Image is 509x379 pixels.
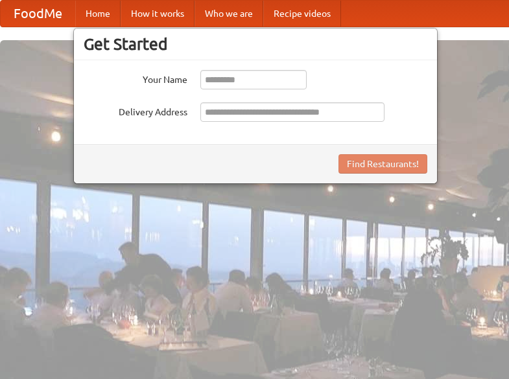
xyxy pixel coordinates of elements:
[1,1,75,27] a: FoodMe
[84,102,187,119] label: Delivery Address
[263,1,341,27] a: Recipe videos
[195,1,263,27] a: Who we are
[121,1,195,27] a: How it works
[84,34,427,54] h3: Get Started
[338,154,427,174] button: Find Restaurants!
[75,1,121,27] a: Home
[84,70,187,86] label: Your Name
